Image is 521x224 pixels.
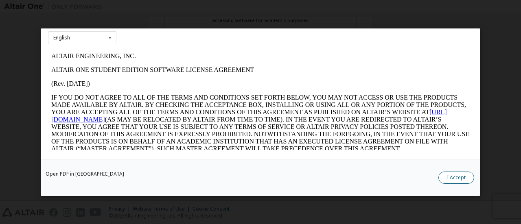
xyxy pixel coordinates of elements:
a: Open PDF in [GEOGRAPHIC_DATA] [46,171,124,176]
p: IF YOU DO NOT AGREE TO ALL OF THE TERMS AND CONDITIONS SET FORTH BELOW, YOU MAY NOT ACCESS OR USE... [3,45,422,103]
div: English [53,35,70,40]
a: [URL][DOMAIN_NAME] [3,59,399,74]
p: (Rev. [DATE]) [3,31,422,38]
p: ALTAIR ENGINEERING, INC. [3,3,422,11]
button: I Accept [438,171,474,183]
p: ALTAIR ONE STUDENT EDITION SOFTWARE LICENSE AGREEMENT [3,17,422,24]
